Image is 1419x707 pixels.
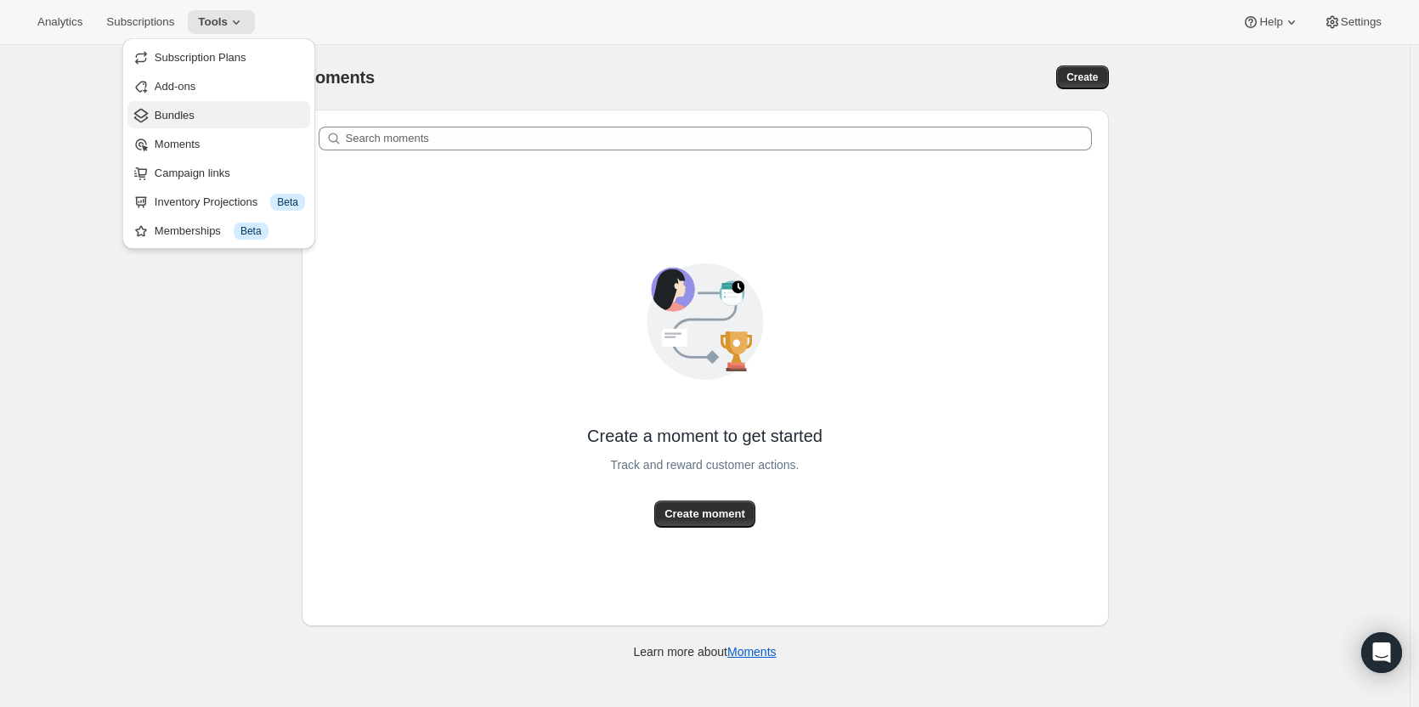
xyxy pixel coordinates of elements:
[664,506,745,523] span: Create moment
[127,217,310,244] button: Memberships
[1259,15,1282,29] span: Help
[1066,71,1098,84] span: Create
[155,223,305,240] div: Memberships
[633,643,776,660] p: Learn more about
[127,101,310,128] button: Bundles
[127,188,310,215] button: Inventory Projections
[1341,15,1382,29] span: Settings
[277,195,298,209] span: Beta
[155,138,200,150] span: Moments
[127,43,310,71] button: Subscription Plans
[155,167,230,179] span: Campaign links
[155,51,246,64] span: Subscription Plans
[127,72,310,99] button: Add-ons
[1056,65,1108,89] button: Create
[302,68,375,87] span: Moments
[37,15,82,29] span: Analytics
[240,224,262,238] span: Beta
[1232,10,1309,34] button: Help
[346,127,1092,150] input: Search moments
[1361,632,1402,673] div: Open Intercom Messenger
[654,501,755,528] button: Create moment
[155,80,195,93] span: Add-ons
[127,159,310,186] button: Campaign links
[155,194,305,211] div: Inventory Projections
[106,15,174,29] span: Subscriptions
[1314,10,1392,34] button: Settings
[610,453,799,477] span: Track and reward customer actions.
[188,10,255,34] button: Tools
[127,130,310,157] button: Moments
[587,424,823,448] span: Create a moment to get started
[727,645,777,659] a: Moments
[96,10,184,34] button: Subscriptions
[198,15,228,29] span: Tools
[27,10,93,34] button: Analytics
[155,109,195,122] span: Bundles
